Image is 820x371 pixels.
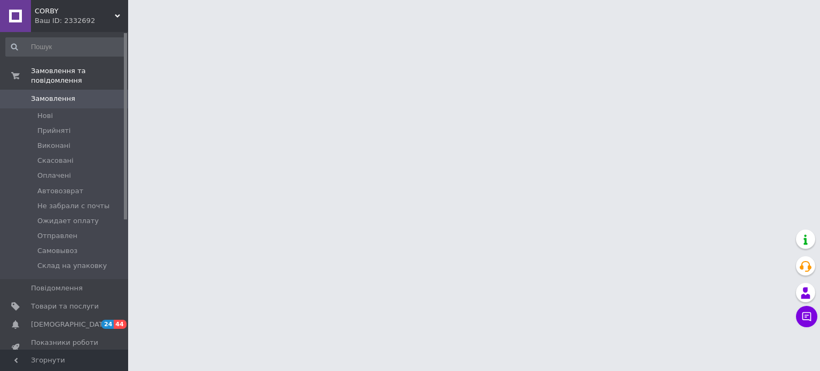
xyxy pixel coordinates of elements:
[37,171,71,180] span: Оплачені
[114,320,126,329] span: 44
[37,156,74,165] span: Скасовані
[35,16,128,26] div: Ваш ID: 2332692
[31,94,75,104] span: Замовлення
[796,306,817,327] button: Чат з покупцем
[37,126,70,136] span: Прийняті
[37,141,70,151] span: Виконані
[31,338,99,357] span: Показники роботи компанії
[35,6,115,16] span: CORBY
[37,231,77,241] span: Отправлен
[31,283,83,293] span: Повідомлення
[5,37,126,57] input: Пошук
[37,186,83,196] span: Автовозврат
[31,302,99,311] span: Товари та послуги
[31,320,110,329] span: [DEMOGRAPHIC_DATA]
[37,201,109,211] span: Не забрали с почты
[37,246,77,256] span: Самовывоз
[101,320,114,329] span: 24
[31,66,128,85] span: Замовлення та повідомлення
[37,111,53,121] span: Нові
[37,261,107,271] span: Склад на упаковку
[37,216,99,226] span: Ожидает оплату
